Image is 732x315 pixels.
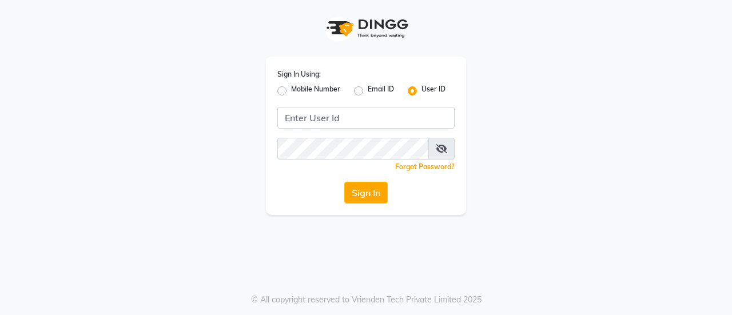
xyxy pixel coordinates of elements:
button: Sign In [344,182,388,204]
input: Username [277,107,455,129]
label: Sign In Using: [277,69,321,79]
label: Mobile Number [291,84,340,98]
input: Username [277,138,429,160]
img: logo1.svg [320,11,412,45]
label: Email ID [368,84,394,98]
a: Forgot Password? [395,162,455,171]
label: User ID [421,84,445,98]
